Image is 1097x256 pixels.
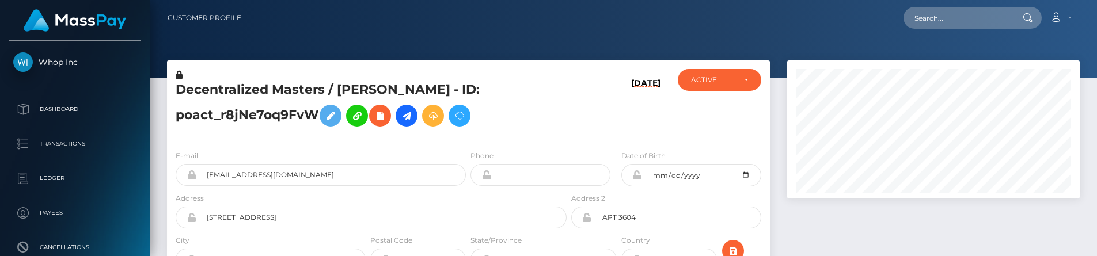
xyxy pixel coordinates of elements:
label: Phone [470,151,494,161]
p: Transactions [13,135,136,152]
label: Address 2 [571,193,605,204]
label: Postal Code [370,235,412,246]
img: Whop Inc [13,52,33,72]
label: E-mail [176,151,198,161]
span: Whop Inc [9,57,141,67]
p: Ledger [13,170,136,187]
a: Transactions [9,129,141,158]
div: ACTIVE [691,75,734,85]
label: Address [176,193,204,204]
input: Search... [904,7,1012,29]
label: State/Province [470,235,522,246]
button: ACTIVE [678,69,761,91]
p: Dashboard [13,101,136,118]
h5: Decentralized Masters / [PERSON_NAME] - ID: poact_r8jNe7oq9FvW [176,81,560,132]
img: MassPay Logo [24,9,126,32]
p: Cancellations [13,239,136,256]
p: Payees [13,204,136,221]
label: City [176,235,189,246]
a: Customer Profile [168,6,241,30]
h6: [DATE] [631,78,661,136]
label: Country [621,235,650,246]
a: Ledger [9,164,141,193]
a: Initiate Payout [396,105,417,127]
label: Date of Birth [621,151,666,161]
a: Payees [9,198,141,227]
a: Dashboard [9,95,141,124]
